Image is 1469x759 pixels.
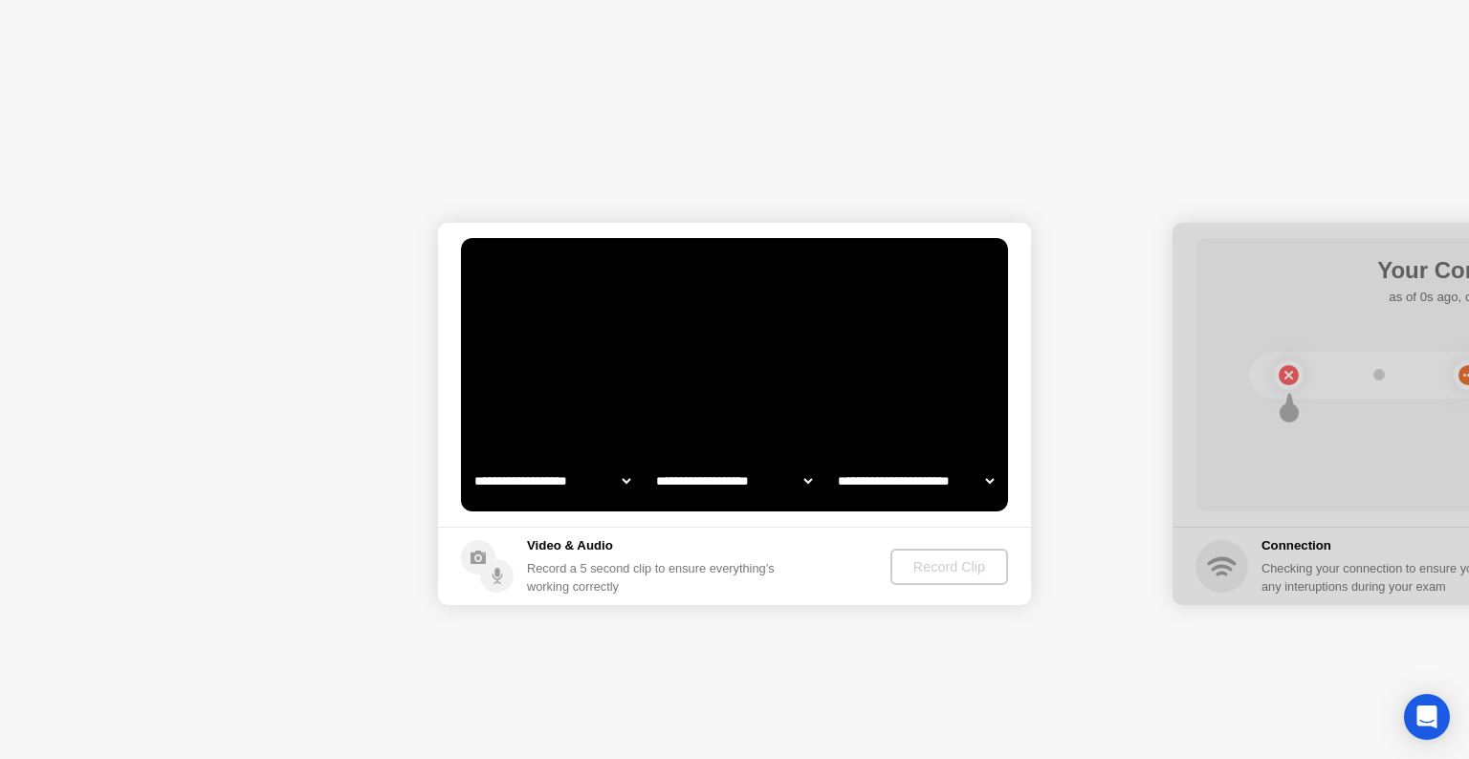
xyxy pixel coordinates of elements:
select: Available speakers [652,462,816,500]
div: Record a 5 second clip to ensure everything’s working correctly [527,559,782,596]
div: Record Clip [898,559,1000,575]
select: Available cameras [471,462,634,500]
button: Record Clip [890,549,1008,585]
div: Open Intercom Messenger [1404,694,1450,740]
select: Available microphones [834,462,998,500]
h5: Video & Audio [527,536,782,555]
